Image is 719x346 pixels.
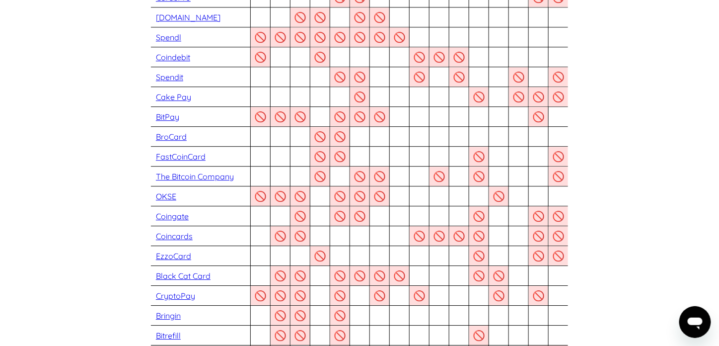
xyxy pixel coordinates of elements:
a: CryptoPay [156,291,195,301]
a: BitPay [156,112,179,122]
a: The Bitcoin Company [156,172,234,181]
a: Cake Pay [156,92,191,102]
a: Spendit [156,72,183,82]
iframe: Schaltfläche zum Öffnen des Messaging-Fensters [679,306,711,338]
a: Bringin [156,311,181,321]
a: [DOMAIN_NAME] [156,12,220,22]
a: Spendl [156,32,181,42]
a: Bitrefill [156,331,181,341]
a: OKSE [156,191,176,201]
a: BroCard [156,132,187,142]
a: Coincards [156,231,193,241]
a: Coindebit [156,52,190,62]
a: Coingate [156,211,189,221]
a: FastCoinCard [156,152,206,162]
a: EzzoCard [156,251,191,261]
a: Black Cat Card [156,271,211,281]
